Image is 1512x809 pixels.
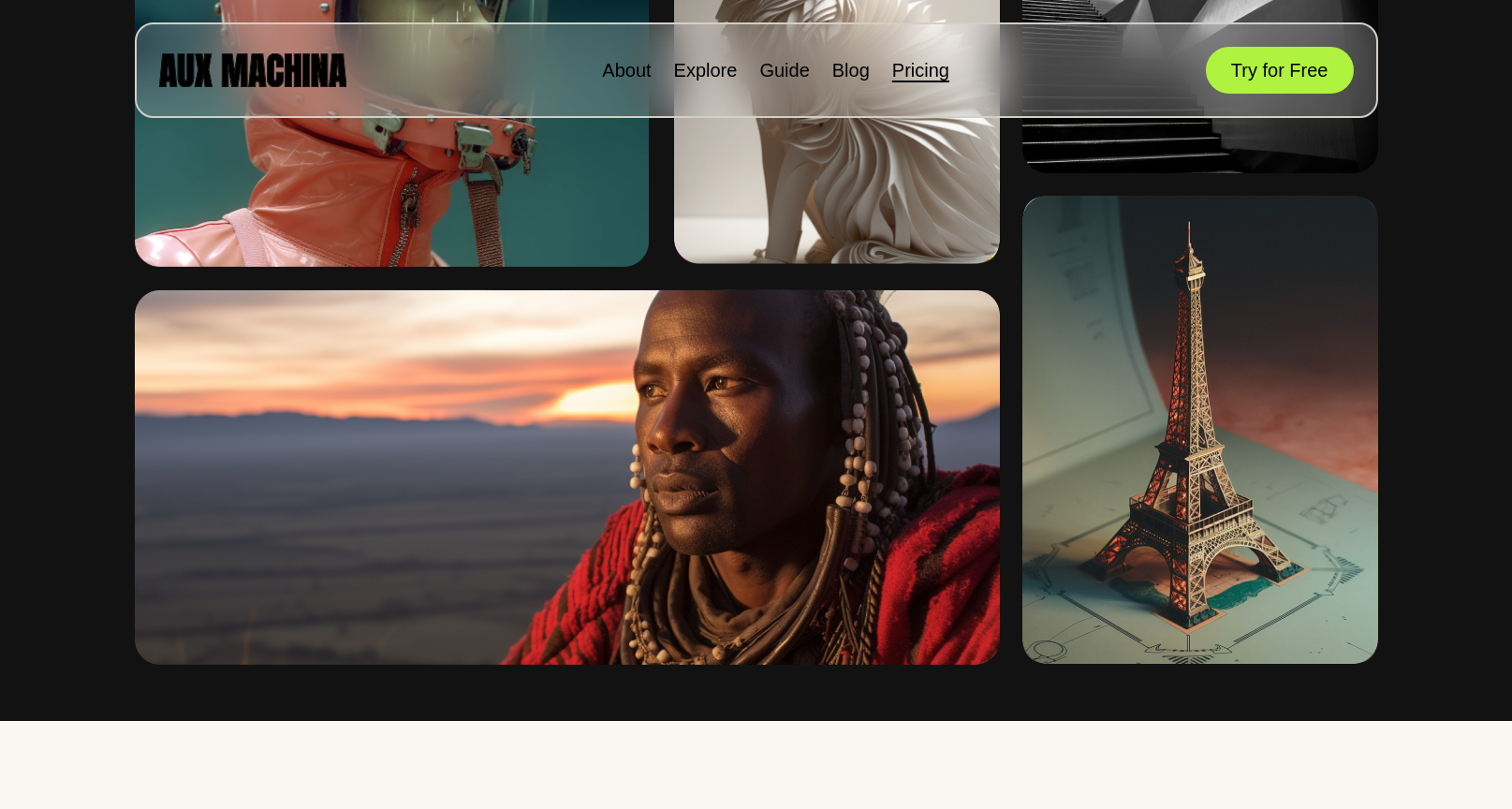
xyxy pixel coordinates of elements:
[759,60,809,81] a: Guide
[602,60,651,81] a: About
[674,60,738,81] a: Explore
[832,60,870,81] a: Blog
[892,60,949,81] a: Pricing
[1206,47,1354,94] button: Try for Free
[1022,196,1378,664] img: Image
[159,53,346,86] img: AUX MACHINA
[135,289,1000,665] img: Image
